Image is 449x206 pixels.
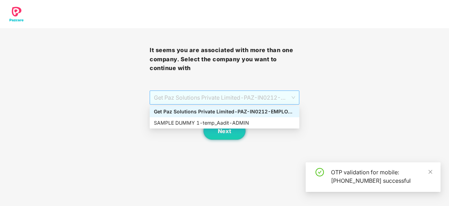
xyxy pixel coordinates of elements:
span: check-circle [315,168,324,176]
span: Next [218,128,231,135]
h3: It seems you are associated with more than one company. Select the company you want to continue with [150,46,299,73]
span: Get Paz Solutions Private Limited - PAZ-IN0212 - EMPLOYEE [154,91,295,104]
button: Next [203,122,246,140]
div: OTP validation for mobile: [PHONE_NUMBER] successful [331,168,432,185]
span: close [428,169,433,174]
div: SAMPLE DUMMY 1 - temp_Aadit - ADMIN [154,119,295,127]
div: Get Paz Solutions Private Limited - PAZ-IN0212 - EMPLOYEE [154,108,295,116]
